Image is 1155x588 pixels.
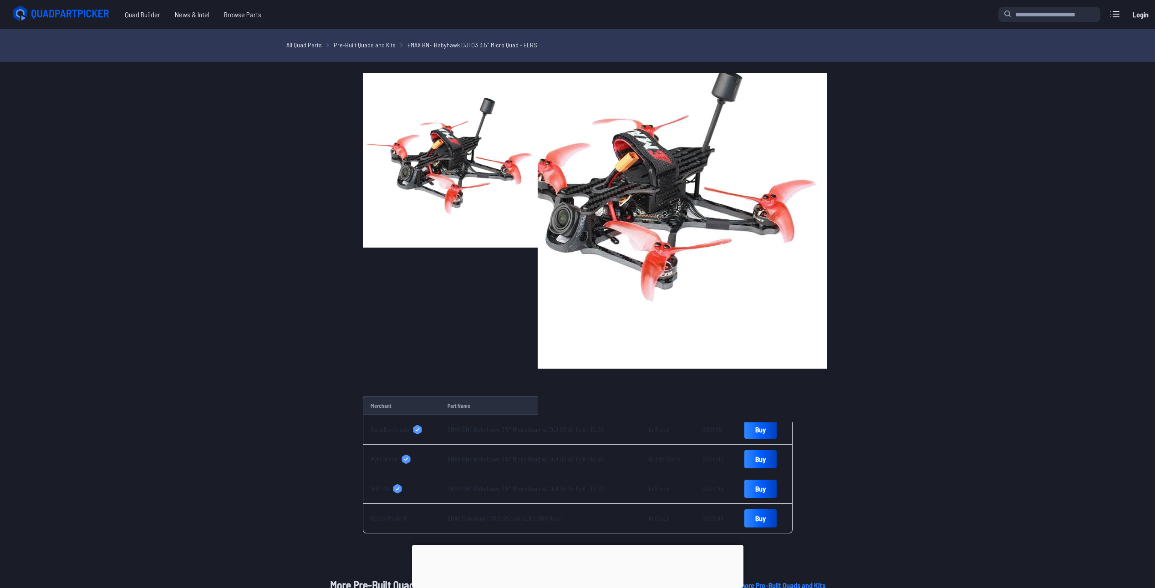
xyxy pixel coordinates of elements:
a: Ready Made RC [371,514,433,523]
td: In Stock [641,474,695,504]
span: Ready Made RC [371,514,410,523]
a: All Quad Parts [286,40,322,50]
td: In Stock [641,415,695,445]
a: EMAX BNF Babyhawk DJI O3 3.5" Micro Quad - ELRS [407,40,537,50]
td: $509.00 [695,445,737,474]
a: EMAX BNF Babyhawk 3.5" Micro Quad w/ DJI O3 Air Unit - ELRS [448,455,605,463]
a: RaceDayQuads [371,425,433,434]
a: Pre-Built Quads and Kits [334,40,396,50]
a: EMAX BNF Babyhawk 3.5" Micro Quad w/ DJI O3 Air Unit - ELRS [448,485,605,492]
a: Buy [744,450,777,468]
span: RaceDayQuads [371,425,409,434]
td: $508.99 [695,504,737,533]
iframe: Advertisement [412,545,743,586]
a: PyroDrone [371,455,433,464]
a: Browse Parts [217,5,269,24]
span: WREKD [371,484,389,493]
a: News & Intel [168,5,217,24]
a: WREKD [371,484,433,493]
a: Buy [744,480,777,498]
td: $661.99 [695,415,737,445]
span: PyroDrone [371,455,398,464]
a: Buy [744,509,777,527]
a: Buy [744,421,777,439]
td: Part Name [440,396,641,415]
td: Out Of Stock [641,445,695,474]
a: Login [1130,5,1151,24]
td: $509.99 [695,474,737,504]
a: EMAX BNF Babyhawk 3.5" Micro Quad w/ DJI O3 Air Unit - ELRS [448,426,605,433]
td: Merchant [363,396,441,415]
td: In Stock [641,504,695,533]
a: Quad Builder [117,5,168,24]
a: EMAX Babyhawk O3 3.5&quot ELRS BNF Quad [448,514,562,522]
img: image [363,73,538,248]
